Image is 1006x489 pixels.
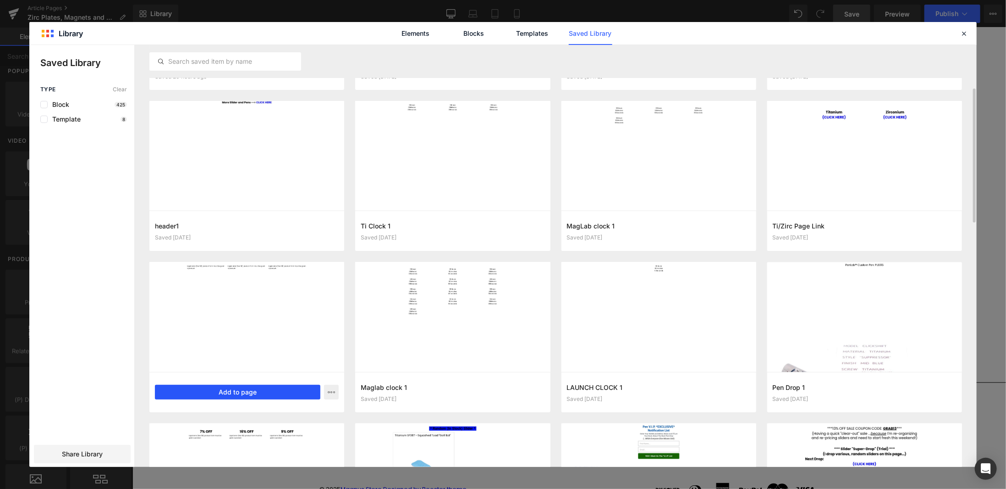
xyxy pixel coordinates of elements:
[551,457,577,467] span: diners club
[251,457,334,466] a: Designed by Booster theme
[394,22,438,45] a: Elements
[441,401,489,411] a: Titanium Pens
[155,385,320,400] button: Add to page
[48,101,69,108] span: Block
[155,234,339,241] div: Saved [DATE]
[567,383,751,392] h3: LAUNCH CLOCK 1
[441,380,472,390] a: Products
[569,22,612,45] a: Saved Library
[169,121,705,171] div: As I mentioned above...
[40,56,134,70] p: Saved Library
[511,22,554,45] a: Templates
[567,221,751,231] h3: MagLab clock 1
[361,396,544,402] div: Saved [DATE]
[661,457,687,467] span: visa
[441,422,469,431] a: Support
[606,457,632,467] span: paypal
[506,190,621,218] a: CLICK HERE
[361,221,544,231] h3: Ti Clock 1
[62,450,103,459] span: Share Library
[187,387,432,408] p: If you have any questions, comments or feedback then please contact us via our Contact page.
[441,432,465,442] a: Search
[351,287,433,306] a: Explore Blocks
[440,287,523,306] a: Add Single Section
[441,411,481,421] a: Raving Fans
[567,234,751,241] div: Saved [DATE]
[441,369,687,377] h5: Main menu
[773,383,957,392] h3: Pen Drop 1
[523,457,549,467] span: discover
[253,190,621,218] b: More Slider and Pens -->
[975,458,997,480] div: Open Intercom Messenger
[773,221,957,231] h3: Ti/Zirc Page Link
[773,234,957,241] div: Saved [DATE]
[208,457,249,466] a: Magnus Store
[452,22,496,45] a: Blocks
[578,457,604,467] span: american express
[187,369,269,380] a: Magnus Store
[121,117,127,122] p: 8
[361,383,544,392] h3: Maglab clock 1
[176,313,697,319] p: or Drag & Drop elements from left sidebar
[441,391,456,400] a: Blog
[187,457,334,467] p: © 2025
[773,396,957,402] div: Saved [DATE]
[169,146,705,171] div: I have a few sliders available with Zirconium plates. I only have a few here and there ...but hop...
[155,221,339,231] h3: header1
[567,396,751,402] div: Saved [DATE]
[113,86,127,93] span: Clear
[115,102,127,107] p: 425
[48,116,81,123] span: Template
[361,234,544,241] div: Saved [DATE]
[150,56,301,67] input: Search saved item by name
[40,86,56,93] span: Type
